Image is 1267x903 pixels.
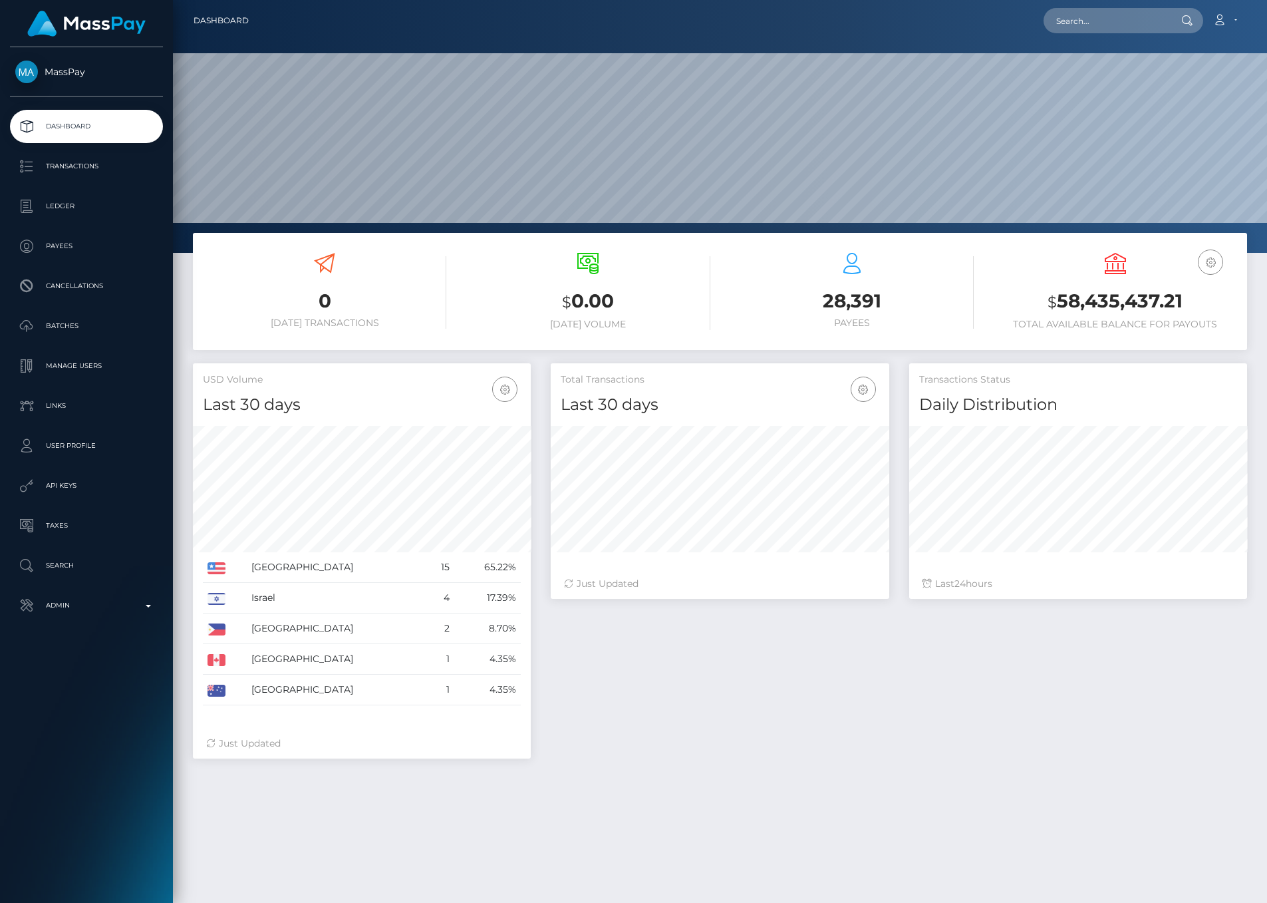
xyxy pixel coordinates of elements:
h3: 0.00 [466,288,710,315]
p: Batches [15,316,158,336]
p: Links [15,396,158,416]
img: PH.png [208,624,225,635]
small: $ [1048,293,1057,311]
h6: [DATE] Transactions [203,317,446,329]
p: Manage Users [15,356,158,376]
p: API Keys [15,476,158,496]
p: Admin [15,596,158,616]
span: 24 [954,578,966,590]
img: IL.png [208,593,225,605]
h3: 28,391 [730,288,974,314]
a: Admin [10,589,163,622]
h3: 0 [203,288,446,314]
h4: Daily Distribution [919,393,1237,417]
td: [GEOGRAPHIC_DATA] [247,675,426,705]
td: 2 [426,614,454,644]
span: MassPay [10,66,163,78]
div: Just Updated [564,577,875,591]
p: Cancellations [15,276,158,296]
td: 17.39% [454,583,521,614]
a: Dashboard [194,7,249,35]
td: 4.35% [454,644,521,675]
p: Payees [15,236,158,256]
td: [GEOGRAPHIC_DATA] [247,552,426,583]
a: Links [10,389,163,423]
h5: Transactions Status [919,373,1237,387]
input: Search... [1044,8,1169,33]
h4: Last 30 days [203,393,521,417]
p: Ledger [15,196,158,216]
td: 4 [426,583,454,614]
td: [GEOGRAPHIC_DATA] [247,614,426,644]
h4: Last 30 days [561,393,879,417]
h5: USD Volume [203,373,521,387]
h6: [DATE] Volume [466,319,710,330]
p: Dashboard [15,116,158,136]
a: Ledger [10,190,163,223]
a: Manage Users [10,349,163,383]
a: Payees [10,230,163,263]
h5: Total Transactions [561,373,879,387]
img: MassPay [15,61,38,83]
td: [GEOGRAPHIC_DATA] [247,644,426,675]
h6: Payees [730,317,974,329]
td: 4.35% [454,675,521,705]
p: Transactions [15,156,158,176]
img: CA.png [208,654,225,666]
a: Dashboard [10,110,163,143]
td: Israel [247,583,426,614]
a: Search [10,549,163,582]
img: MassPay Logo [27,11,146,37]
img: AU.png [208,685,225,697]
a: Batches [10,309,163,343]
div: Just Updated [206,737,517,751]
td: 15 [426,552,454,583]
img: US.png [208,562,225,574]
p: Search [15,556,158,576]
a: Transactions [10,150,163,183]
a: API Keys [10,469,163,502]
small: $ [562,293,571,311]
div: Last hours [922,577,1234,591]
a: Cancellations [10,270,163,303]
p: Taxes [15,516,158,536]
h6: Total Available Balance for Payouts [994,319,1237,330]
h3: 58,435,437.21 [994,288,1237,315]
td: 65.22% [454,552,521,583]
a: Taxes [10,509,163,542]
td: 8.70% [454,614,521,644]
p: User Profile [15,436,158,456]
td: 1 [426,675,454,705]
a: User Profile [10,429,163,462]
td: 1 [426,644,454,675]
